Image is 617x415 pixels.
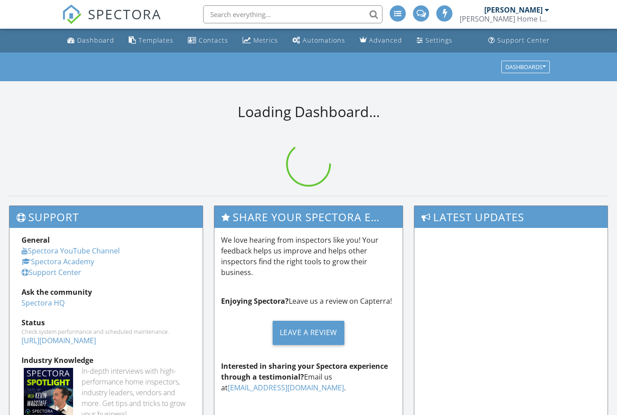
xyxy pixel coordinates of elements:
[221,235,395,278] p: We love hearing from inspectors like you! Your feedback helps us improve and helps other inspecto...
[414,206,608,228] h3: Latest Updates
[62,4,82,24] img: The Best Home Inspection Software - Spectora
[22,328,191,335] div: Check system performance and scheduled maintenance.
[460,14,549,23] div: Chambers Home Inspections LLC
[369,36,402,44] div: Advanced
[221,296,395,306] p: Leave us a review on Capterra!
[184,32,232,49] a: Contacts
[289,32,349,49] a: Automations (Advanced)
[22,336,96,345] a: [URL][DOMAIN_NAME]
[22,246,120,256] a: Spectora YouTube Channel
[253,36,278,44] div: Metrics
[199,36,228,44] div: Contacts
[228,383,344,393] a: [EMAIL_ADDRESS][DOMAIN_NAME]
[22,257,94,266] a: Spectora Academy
[22,298,65,308] a: Spectora HQ
[22,355,191,366] div: Industry Knowledge
[501,61,550,73] button: Dashboards
[22,267,81,277] a: Support Center
[139,36,174,44] div: Templates
[125,32,177,49] a: Templates
[413,32,456,49] a: Settings
[221,361,388,382] strong: Interested in sharing your Spectora experience through a testimonial?
[239,32,282,49] a: Metrics
[303,36,345,44] div: Automations
[22,235,50,245] strong: General
[221,314,395,352] a: Leave a Review
[356,32,406,49] a: Advanced
[273,321,344,345] div: Leave a Review
[77,36,114,44] div: Dashboard
[88,4,161,23] span: SPECTORA
[22,287,191,297] div: Ask the community
[64,32,118,49] a: Dashboard
[221,296,289,306] strong: Enjoying Spectora?
[221,361,395,393] p: Email us at .
[22,317,191,328] div: Status
[214,206,402,228] h3: Share Your Spectora Experience
[505,64,546,70] div: Dashboards
[62,12,161,31] a: SPECTORA
[497,36,550,44] div: Support Center
[203,5,382,23] input: Search everything...
[484,5,543,14] div: [PERSON_NAME]
[9,206,203,228] h3: Support
[426,36,452,44] div: Settings
[485,32,553,49] a: Support Center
